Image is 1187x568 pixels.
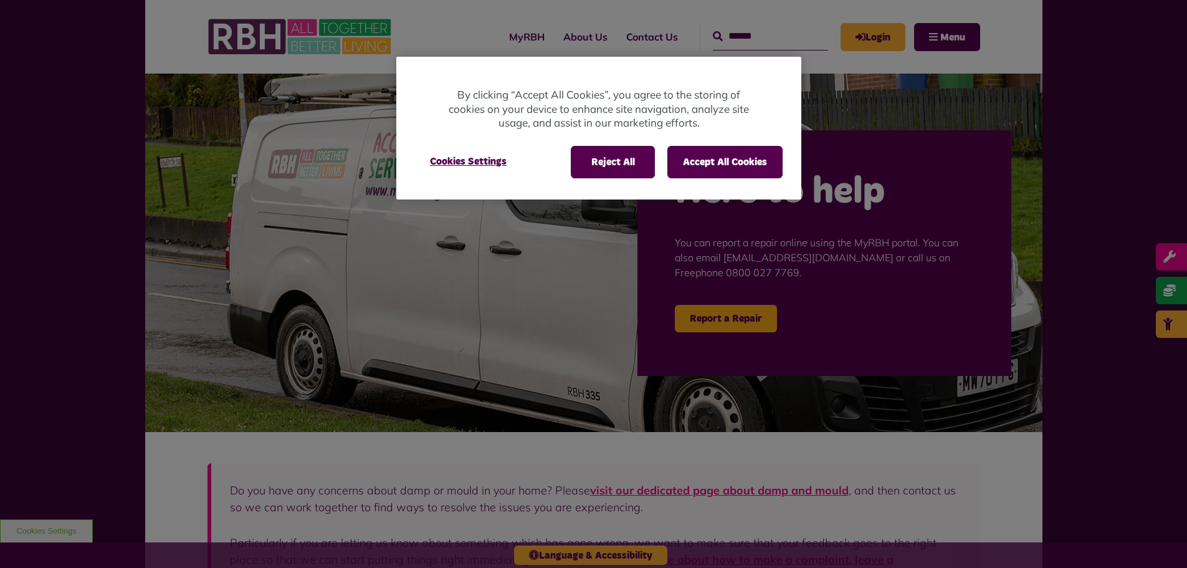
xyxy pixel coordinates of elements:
[396,57,801,200] div: Cookie banner
[571,146,655,178] button: Reject All
[446,88,751,130] p: By clicking “Accept All Cookies”, you agree to the storing of cookies on your device to enhance s...
[415,146,522,177] button: Cookies Settings
[667,146,783,178] button: Accept All Cookies
[396,57,801,200] div: Privacy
